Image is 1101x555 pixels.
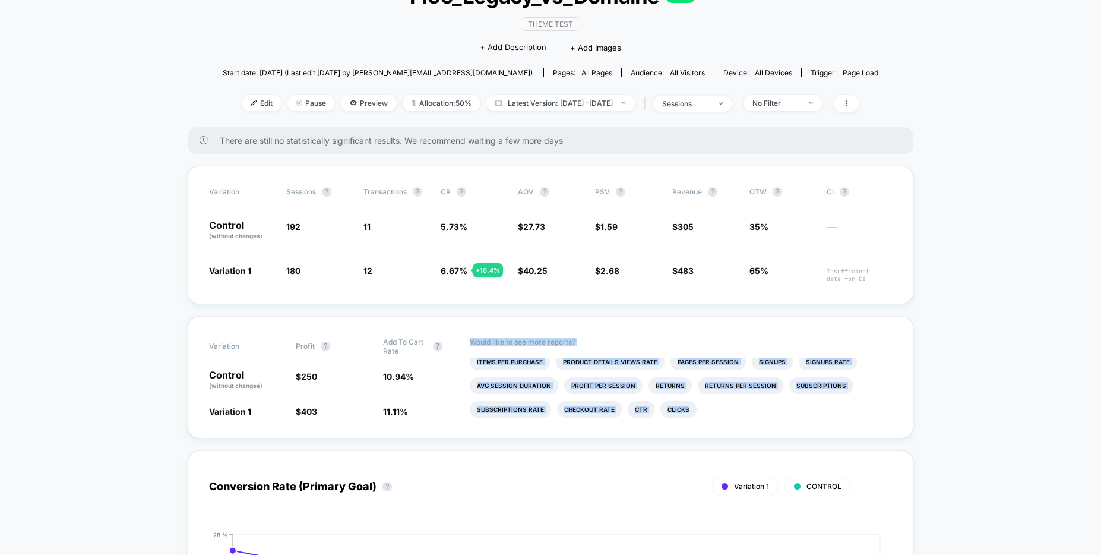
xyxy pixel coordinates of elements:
[486,95,635,111] span: Latest Version: [DATE] - [DATE]
[321,342,330,351] button: ?
[660,401,697,418] li: Clicks
[296,371,317,381] span: $
[631,68,705,77] div: Audience:
[622,102,626,104] img: end
[755,68,792,77] span: all devices
[827,223,892,241] span: ---
[714,68,801,77] span: Device:
[799,354,857,370] li: Signups Rate
[209,266,251,276] span: Variation 1
[441,187,451,196] span: CR
[840,187,849,197] button: ?
[595,187,610,196] span: PSV
[209,382,262,389] span: (without changes)
[412,100,416,106] img: rebalance
[670,354,746,370] li: Pages Per Session
[209,338,274,355] span: Variation
[209,370,284,390] p: Control
[470,338,892,346] p: Would like to see more reports?
[595,222,618,232] span: $
[672,222,694,232] span: $
[209,406,251,417] span: Variation 1
[600,266,619,276] span: 2.68
[749,266,768,276] span: 65%
[470,354,550,370] li: Items Per Purchase
[286,187,316,196] span: Sessions
[213,531,228,538] tspan: 28 %
[209,187,274,197] span: Variation
[600,222,618,232] span: 1.59
[672,187,702,196] span: Revenue
[827,187,892,197] span: CI
[495,100,502,106] img: calendar
[441,266,467,276] span: 6.67 %
[286,266,300,276] span: 180
[383,371,414,381] span: 10.94 %
[708,187,717,197] button: ?
[557,401,622,418] li: Checkout Rate
[413,187,422,197] button: ?
[827,267,892,283] span: Insufficient data for CI
[628,401,654,418] li: Ctr
[749,187,815,197] span: OTW
[773,187,782,197] button: ?
[749,222,768,232] span: 35%
[296,342,315,351] span: Profit
[223,68,533,77] span: Start date: [DATE] (Last edit [DATE] by [PERSON_NAME][EMAIL_ADDRESS][DOMAIN_NAME])
[301,371,317,381] span: 250
[648,377,692,394] li: Returns
[383,406,408,417] span: 11.11 %
[518,222,545,232] span: $
[670,68,705,77] span: All Visitors
[734,482,769,491] span: Variation 1
[209,232,262,239] span: (without changes)
[322,187,331,197] button: ?
[286,222,300,232] span: 192
[480,42,546,53] span: + Add Description
[672,266,694,276] span: $
[441,222,467,232] span: 5.73 %
[382,482,392,491] button: ?
[403,95,480,111] span: Allocation: 50%
[752,99,800,108] div: No Filter
[473,263,503,277] div: + 16.4 %
[383,338,427,355] span: Add To Cart Rate
[363,222,371,232] span: 11
[518,266,548,276] span: $
[433,342,442,351] button: ?
[581,68,612,77] span: all pages
[209,220,274,241] p: Control
[553,68,612,77] div: Pages:
[809,102,813,104] img: end
[523,266,548,276] span: 40.25
[470,377,558,394] li: Avg Session Duration
[595,266,619,276] span: $
[806,482,841,491] span: CONTROL
[296,406,317,417] span: $
[301,406,317,417] span: 403
[363,266,372,276] span: 12
[523,222,545,232] span: 27.73
[616,187,625,197] button: ?
[251,100,257,106] img: edit
[678,266,694,276] span: 483
[287,95,335,111] span: Pause
[296,100,302,106] img: end
[719,102,723,105] img: end
[662,99,710,108] div: sessions
[518,187,534,196] span: AOV
[641,95,653,112] span: |
[698,377,783,394] li: Returns Per Session
[811,68,878,77] div: Trigger:
[341,95,397,111] span: Preview
[752,354,793,370] li: Signups
[540,187,549,197] button: ?
[789,377,853,394] li: Subscriptions
[523,17,578,31] span: Theme Test
[570,43,621,52] span: + Add Images
[363,187,407,196] span: Transactions
[564,377,643,394] li: Profit Per Session
[843,68,878,77] span: Page Load
[457,187,466,197] button: ?
[242,95,281,111] span: Edit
